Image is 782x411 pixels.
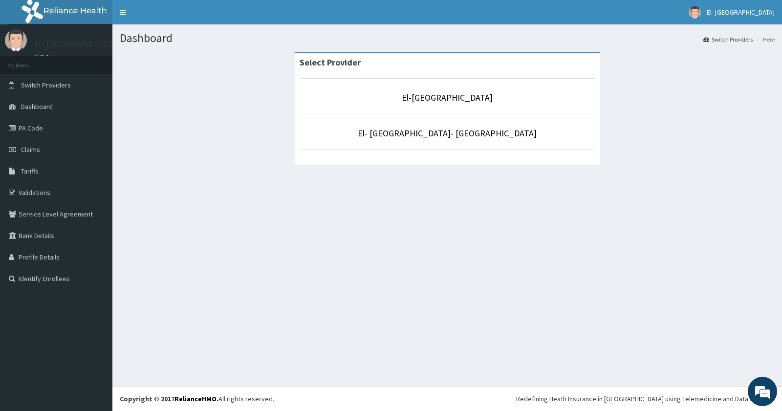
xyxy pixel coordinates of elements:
[174,394,217,403] a: RelianceHMO
[21,102,53,111] span: Dashboard
[402,92,493,103] a: El-[GEOGRAPHIC_DATA]
[112,386,782,411] footer: All rights reserved.
[21,81,71,89] span: Switch Providers
[358,128,537,139] a: El- [GEOGRAPHIC_DATA]- [GEOGRAPHIC_DATA]
[754,35,775,43] li: Here
[300,57,361,68] strong: Select Provider
[34,53,58,60] a: Online
[689,6,701,19] img: User Image
[21,145,40,154] span: Claims
[703,35,753,43] a: Switch Providers
[34,40,127,48] p: El- [GEOGRAPHIC_DATA]
[120,32,775,44] h1: Dashboard
[21,167,39,175] span: Tariffs
[5,29,27,51] img: User Image
[516,394,775,404] div: Redefining Heath Insurance in [GEOGRAPHIC_DATA] using Telemedicine and Data Science!
[707,8,775,17] span: El- [GEOGRAPHIC_DATA]
[120,394,218,403] strong: Copyright © 2017 .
